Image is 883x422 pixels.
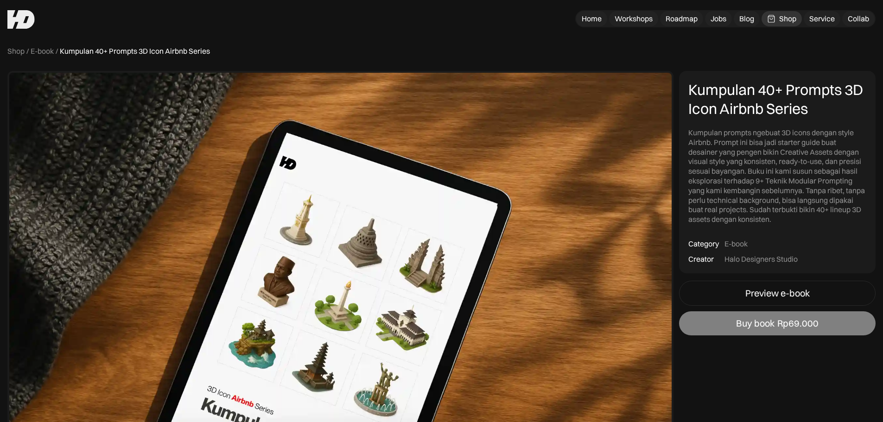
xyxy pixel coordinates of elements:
[724,239,748,249] div: E-book
[615,14,653,24] div: Workshops
[688,254,714,264] div: Creator
[576,11,607,26] a: Home
[848,14,869,24] div: Collab
[31,46,54,56] a: E-book
[762,11,802,26] a: Shop
[842,11,875,26] a: Collab
[777,318,819,329] div: Rp69.000
[7,46,25,56] a: Shop
[660,11,703,26] a: Roadmap
[60,46,210,56] div: Kumpulan 40+ Prompts 3D Icon Airbnb Series
[804,11,840,26] a: Service
[705,11,732,26] a: Jobs
[679,281,876,306] a: Preview e-book
[736,318,775,329] div: Buy book
[688,239,719,249] div: Category
[739,14,754,24] div: Blog
[779,14,796,24] div: Shop
[666,14,698,24] div: Roadmap
[56,46,58,56] div: /
[711,14,726,24] div: Jobs
[734,11,760,26] a: Blog
[688,128,866,224] div: Kumpulan prompts ngebuat 3D icons dengan style Airbnb. Prompt ini bisa jadi starter guide buat de...
[26,46,29,56] div: /
[609,11,658,26] a: Workshops
[582,14,602,24] div: Home
[745,288,810,299] div: Preview e-book
[679,311,876,335] a: Buy bookRp69.000
[809,14,835,24] div: Service
[724,254,798,264] div: Halo Designers Studio
[688,80,866,119] div: Kumpulan 40+ Prompts 3D Icon Airbnb Series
